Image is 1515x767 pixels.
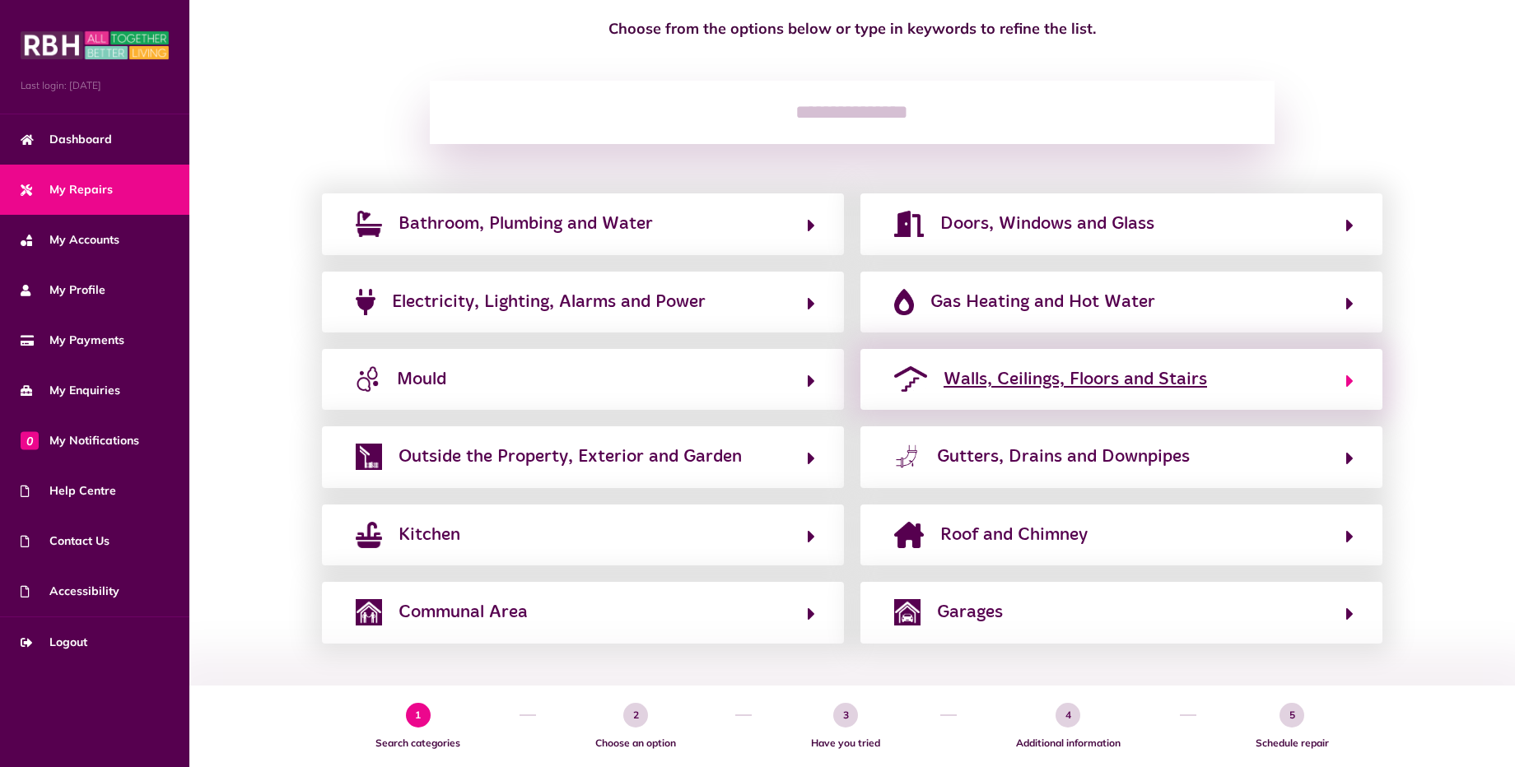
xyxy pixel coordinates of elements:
span: Roof and Chimney [940,522,1088,548]
img: garage.png [894,599,921,625]
span: My Repairs [21,181,113,198]
button: Gutters, Drains and Downpipes [889,443,1354,471]
span: Search categories [324,736,511,751]
button: Electricity, Lighting, Alarms and Power [351,288,815,316]
img: communal2.png [356,599,382,625]
span: My Accounts [21,231,119,249]
span: 3 [833,703,858,727]
span: Gutters, Drains and Downpipes [937,444,1190,470]
span: Choose an option [544,736,727,751]
span: My Profile [21,281,105,299]
span: 1 [406,703,431,727]
button: Gas Heating and Hot Water [889,288,1354,316]
span: Bathroom, Plumbing and Water [399,211,653,237]
strong: Choose from the options below or type in keywords to refine the list. [608,19,1096,38]
span: Kitchen [399,522,460,548]
span: Garages [937,599,1003,625]
img: fire-flame-simple-solid-purple.png [894,289,914,315]
button: Roof and Chimney [889,521,1354,549]
img: bath.png [356,211,382,237]
img: plug-solid-purple.png [356,289,375,315]
span: Electricity, Lighting, Alarms and Power [392,289,706,315]
button: Garages [889,598,1354,626]
span: Gas Heating and Hot Water [930,289,1155,315]
button: Communal Area [351,598,815,626]
span: Walls, Ceilings, Floors and Stairs [944,366,1207,393]
span: Logout [21,634,87,651]
img: door-open-solid-purple.png [894,211,924,237]
img: roof-stairs-purple.png [894,366,927,393]
span: 5 [1280,703,1304,727]
img: leaking-pipe.png [894,444,921,470]
img: sink.png [356,522,382,548]
span: 0 [21,431,39,449]
button: Bathroom, Plumbing and Water [351,210,815,238]
span: Outside the Property, Exterior and Garden [399,444,742,470]
span: Communal Area [399,599,528,625]
button: Doors, Windows and Glass [889,210,1354,238]
span: 2 [623,703,648,727]
span: Accessibility [21,583,119,600]
span: Dashboard [21,131,112,148]
span: Mould [397,366,446,393]
span: My Notifications [21,432,139,449]
span: Doors, Windows and Glass [940,211,1154,237]
img: MyRBH [21,29,169,62]
span: Help Centre [21,482,116,500]
span: Have you tried [760,736,931,751]
button: Outside the Property, Exterior and Garden [351,443,815,471]
span: Schedule repair [1205,736,1380,751]
span: Additional information [965,736,1172,751]
button: Kitchen [351,521,815,549]
span: Contact Us [21,532,110,550]
img: mould-icon.jpg [356,366,381,393]
img: external.png [356,444,382,470]
button: Walls, Ceilings, Floors and Stairs [889,365,1354,393]
span: My Enquiries [21,382,120,399]
span: My Payments [21,332,124,349]
span: 4 [1056,703,1080,727]
span: Last login: [DATE] [21,78,169,93]
button: Mould [351,365,815,393]
img: house-chimney-solid-purple.png [894,522,924,548]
